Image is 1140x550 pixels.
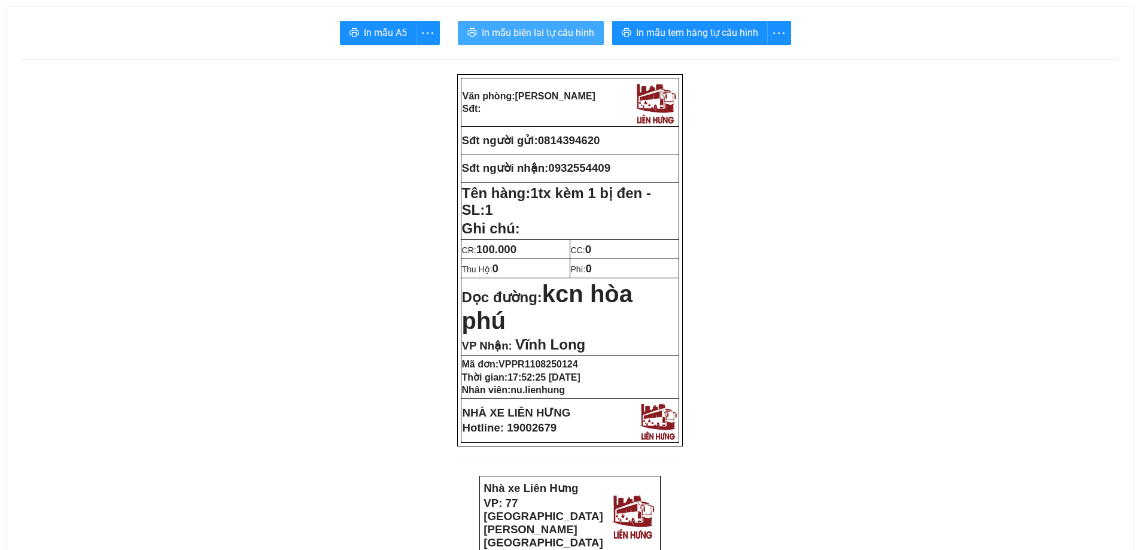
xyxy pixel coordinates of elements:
[507,372,580,382] span: 17:52:25 [DATE]
[482,25,594,40] span: In mẫu biên lai tự cấu hình
[463,406,571,419] strong: NHÀ XE LIÊN HƯNG
[637,400,679,441] img: logo
[462,162,549,174] strong: Sđt người nhận:
[349,28,359,39] span: printer
[484,497,603,549] strong: VP: 77 [GEOGRAPHIC_DATA][PERSON_NAME][GEOGRAPHIC_DATA]
[416,21,440,45] button: more
[463,104,481,114] strong: Sđt:
[585,243,591,256] span: 0
[636,25,758,40] span: In mẫu tem hàng tự cấu hình
[585,262,591,275] span: 0
[622,28,631,39] span: printer
[768,26,791,41] span: more
[462,359,578,369] strong: Mã đơn:
[609,491,656,540] img: logo
[571,245,592,255] span: CC:
[462,289,633,332] strong: Dọc đường:
[515,91,595,101] span: [PERSON_NAME]
[767,21,791,45] button: more
[498,359,578,369] span: VPPR1108250124
[571,265,592,274] span: Phí:
[462,385,565,395] strong: Nhân viên:
[364,25,407,40] span: In mẫu A5
[462,281,633,334] span: kcn hòa phú
[417,26,439,41] span: more
[462,339,512,352] span: VP Nhận:
[467,28,477,39] span: printer
[462,134,538,147] strong: Sđt người gửi:
[463,91,595,101] strong: Văn phòng:
[548,162,610,174] span: 0932554409
[538,134,600,147] span: 0814394620
[462,265,498,274] span: Thu Hộ:
[515,336,585,353] span: Vĩnh Long
[476,243,516,256] span: 100.000
[493,262,498,275] span: 0
[462,185,651,218] strong: Tên hàng:
[484,482,578,494] strong: Nhà xe Liên Hưng
[458,21,604,45] button: printerIn mẫu biên lai tự cấu hình
[462,372,580,382] strong: Thời gian:
[612,21,768,45] button: printerIn mẫu tem hàng tự cấu hình
[510,385,565,395] span: nu.lienhung
[462,245,517,255] span: CR:
[340,21,417,45] button: printerIn mẫu A5
[485,202,493,218] span: 1
[463,421,557,434] strong: Hotline: 19002679
[462,185,651,218] span: 1tx kèm 1 bị đen - SL:
[633,80,678,125] img: logo
[462,220,520,236] span: Ghi chú:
